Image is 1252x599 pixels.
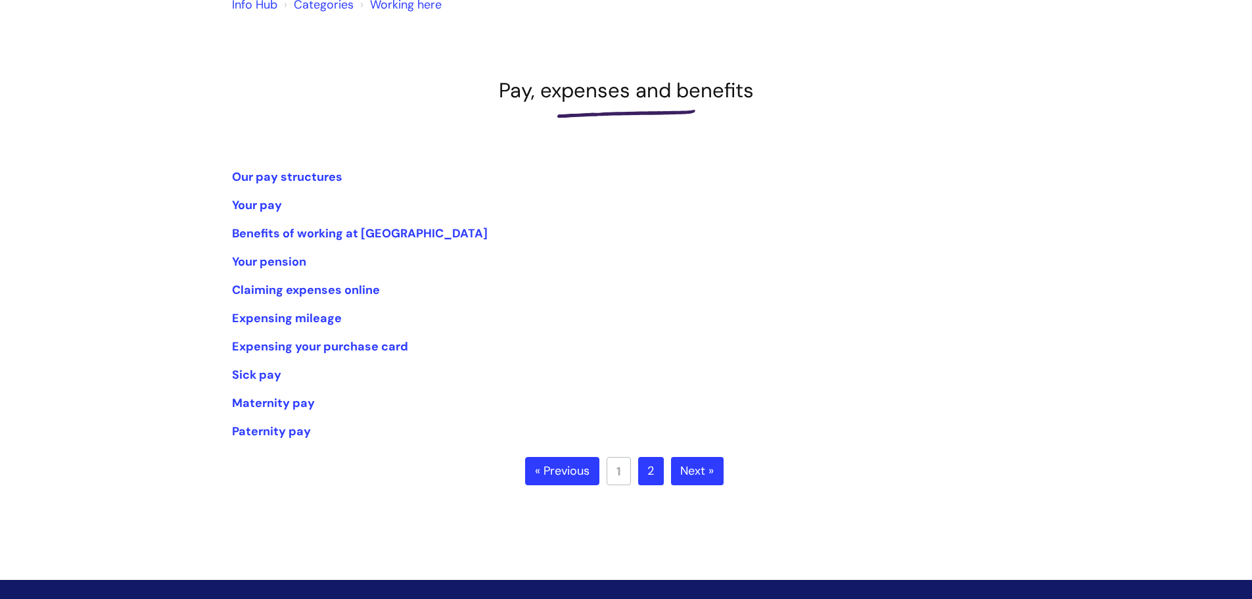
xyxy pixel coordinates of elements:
[607,457,631,485] a: 1
[232,226,488,241] a: Benefits of working at [GEOGRAPHIC_DATA]
[232,169,342,185] a: Our pay structures
[232,423,311,439] a: Paternity pay
[232,395,315,411] a: Maternity pay
[232,78,1021,103] h1: Pay, expenses and benefits
[232,339,408,354] a: Expensing your purchase card
[671,457,724,486] a: Next »
[232,310,342,326] a: Expensing mileage
[232,197,282,213] a: Your pay
[232,282,380,298] a: Claiming expenses online
[232,254,306,270] a: Your pension
[525,457,599,486] a: « Previous
[232,367,281,383] a: Sick pay
[638,457,664,486] a: 2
